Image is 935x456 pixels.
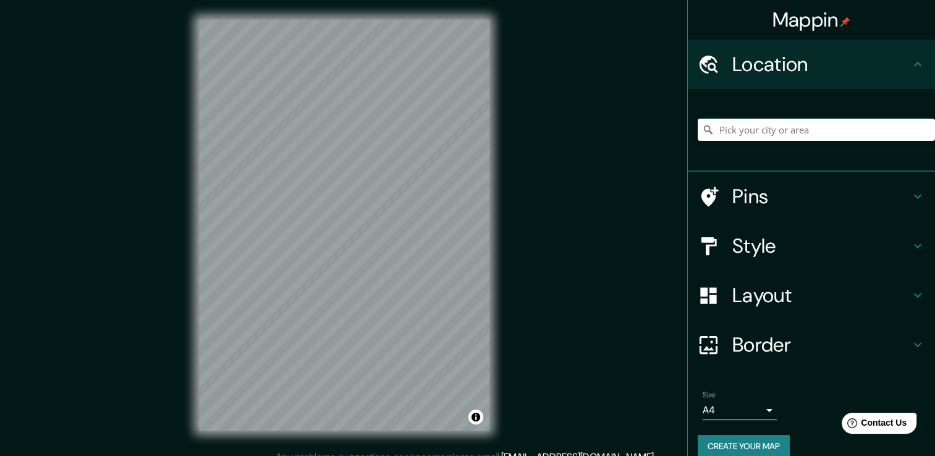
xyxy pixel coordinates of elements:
[732,234,910,258] h4: Style
[772,7,851,32] h4: Mappin
[703,390,716,400] label: Size
[732,332,910,357] h4: Border
[688,320,935,369] div: Border
[698,119,935,141] input: Pick your city or area
[825,408,921,442] iframe: Help widget launcher
[468,410,483,424] button: Toggle attribution
[688,221,935,271] div: Style
[732,184,910,209] h4: Pins
[688,172,935,221] div: Pins
[732,52,910,77] h4: Location
[688,271,935,320] div: Layout
[688,40,935,89] div: Location
[840,17,850,27] img: pin-icon.png
[199,20,489,431] canvas: Map
[732,283,910,308] h4: Layout
[703,400,777,420] div: A4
